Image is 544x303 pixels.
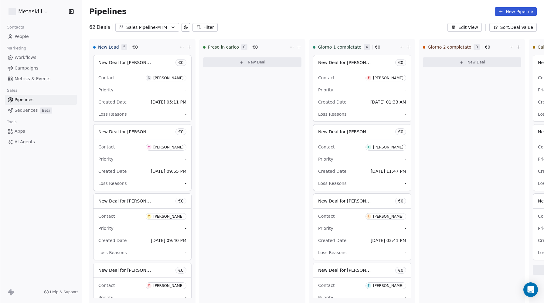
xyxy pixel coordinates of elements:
div: Sales Pipeline-MTM [126,24,168,31]
span: € 0 [398,198,403,204]
span: [DATE] 05:11 PM [151,100,186,104]
span: Beta [40,107,52,114]
span: New Deal [467,60,485,65]
div: 62 [89,24,110,31]
span: Created Date [98,169,127,174]
div: [PERSON_NAME] [373,214,403,219]
div: New Deal for [PERSON_NAME]€0ContactE[PERSON_NAME]Priority-Created Date[DATE] 03:41 PMLoss Reasons- [313,193,411,260]
div: M [148,145,151,150]
span: Sales [4,86,20,95]
span: Pipelines [89,7,126,16]
span: Loss Reasons [98,181,127,186]
div: Giorno 1 completato4€0 [313,39,398,55]
span: Loss Reasons [318,250,346,255]
span: AI Agents [15,139,35,145]
span: [DATE] 09:55 PM [151,169,186,174]
span: [DATE] 09:40 PM [151,238,186,243]
span: Created Date [98,238,127,243]
span: Priority [98,87,114,92]
span: Deals [97,24,110,31]
div: [PERSON_NAME] [153,76,184,80]
span: New Deal for [PERSON_NAME] [98,267,162,273]
span: Pipelines [15,97,33,103]
span: Help & Support [50,290,78,294]
span: Tools [4,117,19,127]
span: Contact [318,283,335,288]
span: Sequences [15,107,38,114]
button: Filter [192,23,218,32]
button: Metaskill [7,6,50,17]
span: New Deal for [PERSON_NAME] [318,267,382,273]
span: Priority [98,157,114,162]
div: New Deal for [PERSON_NAME]€0ContactF[PERSON_NAME]Priority-Created Date[DATE] 01:33 AMLoss Reasons- [313,55,411,122]
button: Edit View [447,23,482,32]
div: New Deal for [PERSON_NAME]€0ContactD[PERSON_NAME]Priority-Created Date[DATE] 05:11 PMLoss Reasons- [93,55,192,122]
span: [DATE] 01:33 AM [370,100,406,104]
span: Campaigns [15,65,38,71]
span: New Deal [248,60,265,65]
div: M [148,214,151,219]
div: [PERSON_NAME] [153,284,184,288]
div: E [368,214,370,219]
span: New Lead [98,44,119,50]
a: Apps [5,126,77,136]
span: New Deal for [PERSON_NAME] [98,60,162,65]
div: [PERSON_NAME] [373,76,403,80]
button: Sort: Deal Value [489,23,537,32]
a: AI Agents [5,137,77,147]
a: SequencesBeta [5,105,77,115]
a: Help & Support [44,290,78,294]
span: Created Date [318,238,346,243]
span: Loss Reasons [98,112,127,117]
span: € 0 [253,44,258,50]
a: People [5,32,77,42]
span: € 0 [375,44,380,50]
div: M [148,283,151,288]
span: Metaskill [18,8,42,15]
span: - [405,294,406,301]
div: [PERSON_NAME] [153,214,184,219]
span: - [405,250,406,256]
span: - [405,180,406,186]
span: Workflows [15,54,36,61]
span: Marketing [4,44,29,53]
span: 5 [121,44,127,50]
div: F [368,76,370,80]
span: Priority [98,226,114,231]
span: New Deal for [PERSON_NAME] [318,60,382,65]
span: - [405,156,406,162]
span: Contact [318,214,335,219]
span: Apps [15,128,25,134]
span: - [405,111,406,117]
span: Priority [318,87,333,92]
span: - [185,87,186,93]
div: New Deal for [PERSON_NAME]€0ContactF[PERSON_NAME]Priority-Created Date[DATE] 11:47 PMLoss Reasons- [313,124,411,191]
span: Loss Reasons [98,250,127,255]
span: Loss Reasons [318,181,346,186]
div: F [368,145,370,150]
span: New Deal for [PERSON_NAME] [98,198,162,204]
div: D [148,76,150,80]
span: Preso in carico [208,44,239,50]
span: [DATE] 11:47 PM [371,169,406,174]
div: [PERSON_NAME] [373,145,403,149]
span: - [405,87,406,93]
div: [PERSON_NAME] [373,284,403,288]
span: Loss Reasons [318,112,346,117]
span: Created Date [318,169,346,174]
div: Open Intercom Messenger [523,282,538,297]
span: Priority [98,295,114,300]
a: Metrics & Events [5,74,77,84]
span: - [185,156,186,162]
span: Priority [318,295,333,300]
div: Giorno 2 completato0€0 [423,39,508,55]
span: € 0 [178,60,184,66]
span: Metrics & Events [15,76,50,82]
span: € 0 [398,60,403,66]
div: F [368,283,370,288]
button: New Pipeline [495,7,537,16]
span: - [185,225,186,231]
span: € 0 [178,267,184,273]
div: Preso in carico0€0 [203,39,288,55]
div: New Deal for [PERSON_NAME]€0ContactM[PERSON_NAME]Priority-Created Date[DATE] 09:40 PMLoss Reasons- [93,193,192,260]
